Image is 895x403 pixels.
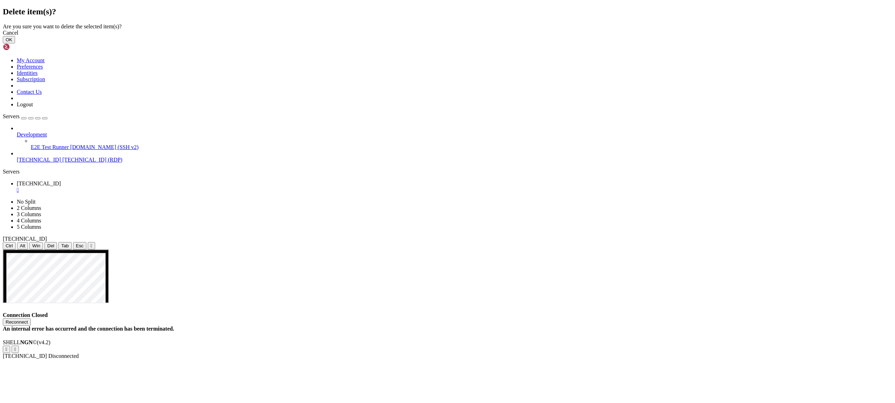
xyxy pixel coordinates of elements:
div: Cancel [3,30,892,36]
a: E2E Test Runner [DOMAIN_NAME] (SSH v2) [31,144,892,150]
a: 3 Columns [17,211,41,217]
button: Ctrl [3,242,16,249]
div: Are you sure you want to delete the selected item(s)? [3,23,892,30]
a: Contact Us [17,89,42,95]
span: SHELL © [3,339,50,345]
img: Shellngn [3,43,43,50]
span: Win [32,243,40,248]
button: Del [44,242,57,249]
a: Logout [17,101,33,107]
span: Ctrl [6,243,13,248]
button:  [12,346,19,353]
li: Development [17,125,892,150]
a:  [17,187,892,193]
a: Servers [3,113,48,119]
li: E2E Test Runner [DOMAIN_NAME] (SSH v2) [31,138,892,150]
a: My Account [17,57,45,63]
button: Reconnect [3,318,31,326]
span: [TECHNICAL_ID] (RDP) [62,157,122,163]
span: [DOMAIN_NAME] (SSH v2) [70,144,139,150]
span: [TECHNICAL_ID] [3,236,47,242]
button:  [88,242,95,249]
a: Subscription [17,76,45,82]
span: Alt [20,243,26,248]
h2: Delete item(s)? [3,7,892,16]
button: Win [29,242,43,249]
a: Identities [17,70,38,76]
span: [TECHNICAL_ID] [17,157,61,163]
span: Disconnected [48,353,79,359]
span: [TECHNICAL_ID] [3,353,47,359]
div:  [6,347,7,352]
div: An internal error has occurred and the connection has been terminated. [3,326,892,332]
a: No Split [17,199,36,205]
span: Esc [76,243,84,248]
button: Tab [58,242,72,249]
a: 5 Columns [17,224,41,230]
span: Tab [61,243,69,248]
li: [TECHNICAL_ID] [TECHNICAL_ID] (RDP) [17,150,892,163]
button: Alt [17,242,28,249]
div: Servers [3,169,892,175]
a: 2 Columns [17,205,41,211]
a: Development [17,132,892,138]
button:  [3,346,10,353]
a: [TECHNICAL_ID] [TECHNICAL_ID] (RDP) [17,157,892,163]
button: Esc [73,242,86,249]
span: Development [17,132,47,137]
span: 4.2.0 [37,339,51,345]
button: OK [3,36,15,43]
div:  [14,347,16,352]
a: 202.79.165.19 [17,181,892,193]
div:  [91,243,92,248]
a: Preferences [17,64,43,70]
span: Connection Closed [3,312,48,318]
a: 4 Columns [17,218,41,224]
b: NGN [20,339,33,345]
span: [TECHNICAL_ID] [17,181,61,186]
span: E2E Test Runner [31,144,69,150]
span: Del [47,243,54,248]
span: Servers [3,113,20,119]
